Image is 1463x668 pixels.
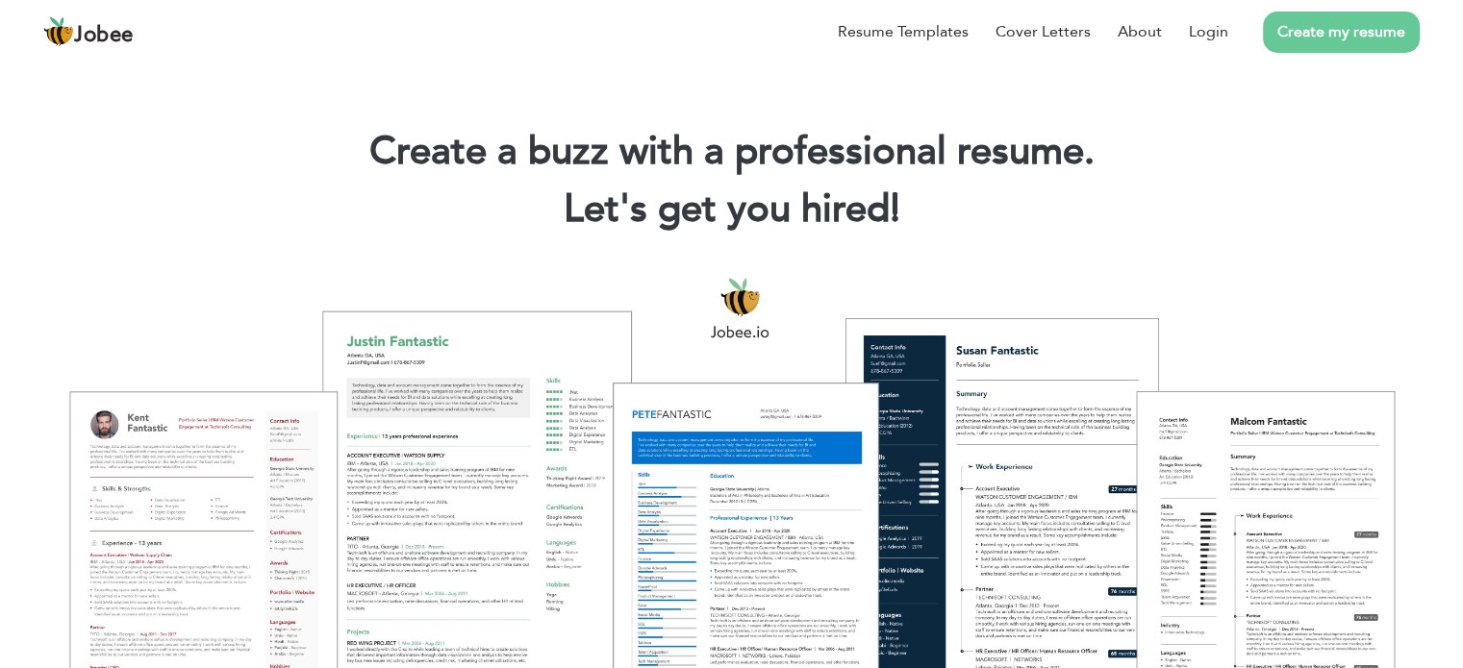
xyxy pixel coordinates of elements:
[1263,12,1420,53] a: Create my resume
[996,20,1091,43] a: Cover Letters
[29,127,1434,177] h1: Create a buzz with a professional resume.
[838,20,969,43] a: Resume Templates
[74,25,134,46] span: Jobee
[658,183,900,235] span: get you hired!
[43,16,134,47] a: Jobee
[29,185,1434,235] h2: Let's
[891,183,899,235] span: |
[1118,20,1162,43] a: About
[43,16,74,47] img: jobee.io
[1189,20,1228,43] a: Login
